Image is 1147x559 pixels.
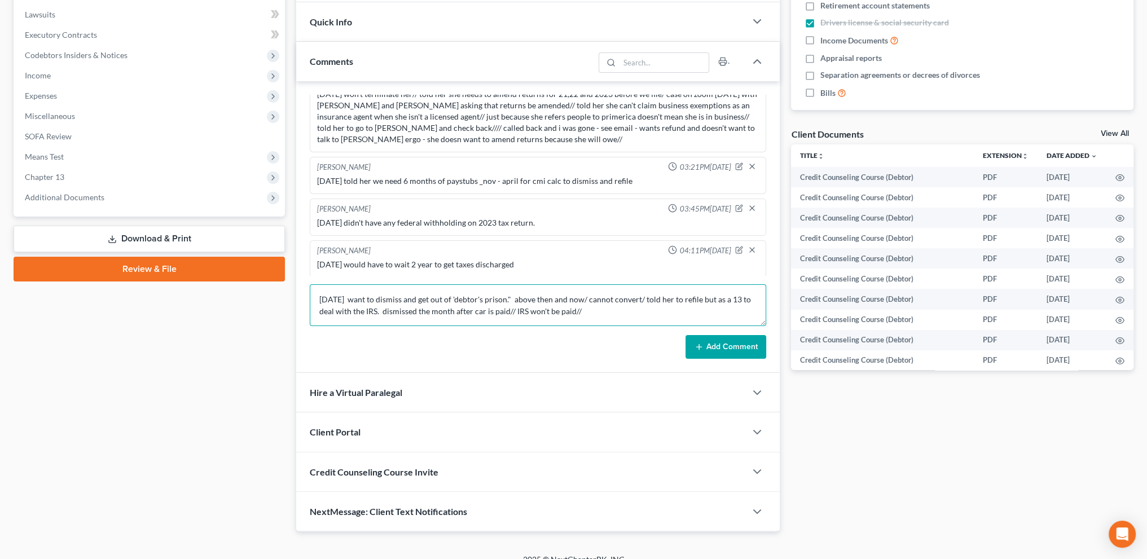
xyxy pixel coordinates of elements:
button: Add Comment [685,335,766,359]
span: 04:11PM[DATE] [679,245,731,256]
span: Income [25,71,51,80]
td: Credit Counseling Course (Debtor) [791,289,974,309]
span: Chapter 13 [25,172,64,182]
a: Download & Print [14,226,285,252]
td: Credit Counseling Course (Debtor) [791,228,974,248]
div: Client Documents [791,128,863,140]
i: unfold_more [1022,153,1029,160]
div: [PERSON_NAME] [317,162,371,173]
div: [DATE] didn't have any federal withholding on 2023 tax return. [317,217,759,228]
td: PDF [974,269,1038,289]
span: Quick Info [310,16,352,27]
span: Executory Contracts [25,30,97,39]
td: Credit Counseling Course (Debtor) [791,310,974,330]
a: Titleunfold_more [800,151,824,160]
span: Codebtors Insiders & Notices [25,50,128,60]
span: Hire a Virtual Paralegal [310,387,402,398]
a: SOFA Review [16,126,285,147]
span: Client Portal [310,426,361,437]
i: expand_more [1091,153,1097,160]
td: Credit Counseling Course (Debtor) [791,208,974,228]
div: [DATE] won't terminate her// told her she needs to amend returns for 21,22 and 2023 before we fil... [317,89,759,145]
span: Credit Counseling Course Invite [310,466,438,477]
span: Expenses [25,91,57,100]
td: [DATE] [1038,330,1106,350]
td: PDF [974,208,1038,228]
td: PDF [974,228,1038,248]
div: [DATE] told her we need 6 months of paystubs _nov - april for cmi calc to dismiss and refile [317,175,759,187]
div: [DATE] would have to wait 2 year to get taxes discharged [317,259,759,270]
span: SOFA Review [25,131,72,141]
span: 03:21PM[DATE] [679,162,731,173]
td: [DATE] [1038,167,1106,187]
td: Credit Counseling Course (Debtor) [791,330,974,350]
a: Review & File [14,257,285,281]
td: PDF [974,167,1038,187]
div: [PERSON_NAME] [317,204,371,215]
a: Executory Contracts [16,25,285,45]
td: PDF [974,310,1038,330]
td: PDF [974,289,1038,309]
td: Credit Counseling Course (Debtor) [791,187,974,208]
td: [DATE] [1038,350,1106,371]
span: Appraisal reports [820,52,882,64]
td: [DATE] [1038,248,1106,269]
span: Lawsuits [25,10,55,19]
input: Search... [619,53,709,72]
span: Income Documents [820,35,888,46]
a: Date Added expand_more [1047,151,1097,160]
span: Drivers license & social security card [820,17,949,28]
td: [DATE] [1038,208,1106,228]
span: Bills [820,87,836,99]
a: View All [1101,130,1129,138]
td: [DATE] [1038,289,1106,309]
div: [PERSON_NAME] [317,245,371,257]
td: [DATE] [1038,228,1106,248]
td: PDF [974,330,1038,350]
a: Extensionunfold_more [983,151,1029,160]
i: unfold_more [818,153,824,160]
a: Lawsuits [16,5,285,25]
td: [DATE] [1038,269,1106,289]
span: NextMessage: Client Text Notifications [310,506,467,517]
td: [DATE] [1038,310,1106,330]
td: Credit Counseling Course (Debtor) [791,269,974,289]
span: 03:45PM[DATE] [679,204,731,214]
span: Miscellaneous [25,111,75,121]
td: PDF [974,187,1038,208]
td: Credit Counseling Course (Debtor) [791,248,974,269]
span: Additional Documents [25,192,104,202]
span: Separation agreements or decrees of divorces [820,69,980,81]
td: Credit Counseling Course (Debtor) [791,167,974,187]
td: Credit Counseling Course (Debtor) [791,350,974,371]
span: Means Test [25,152,64,161]
td: PDF [974,248,1038,269]
div: Open Intercom Messenger [1109,521,1136,548]
td: PDF [974,350,1038,371]
span: Comments [310,56,353,67]
td: [DATE] [1038,187,1106,208]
